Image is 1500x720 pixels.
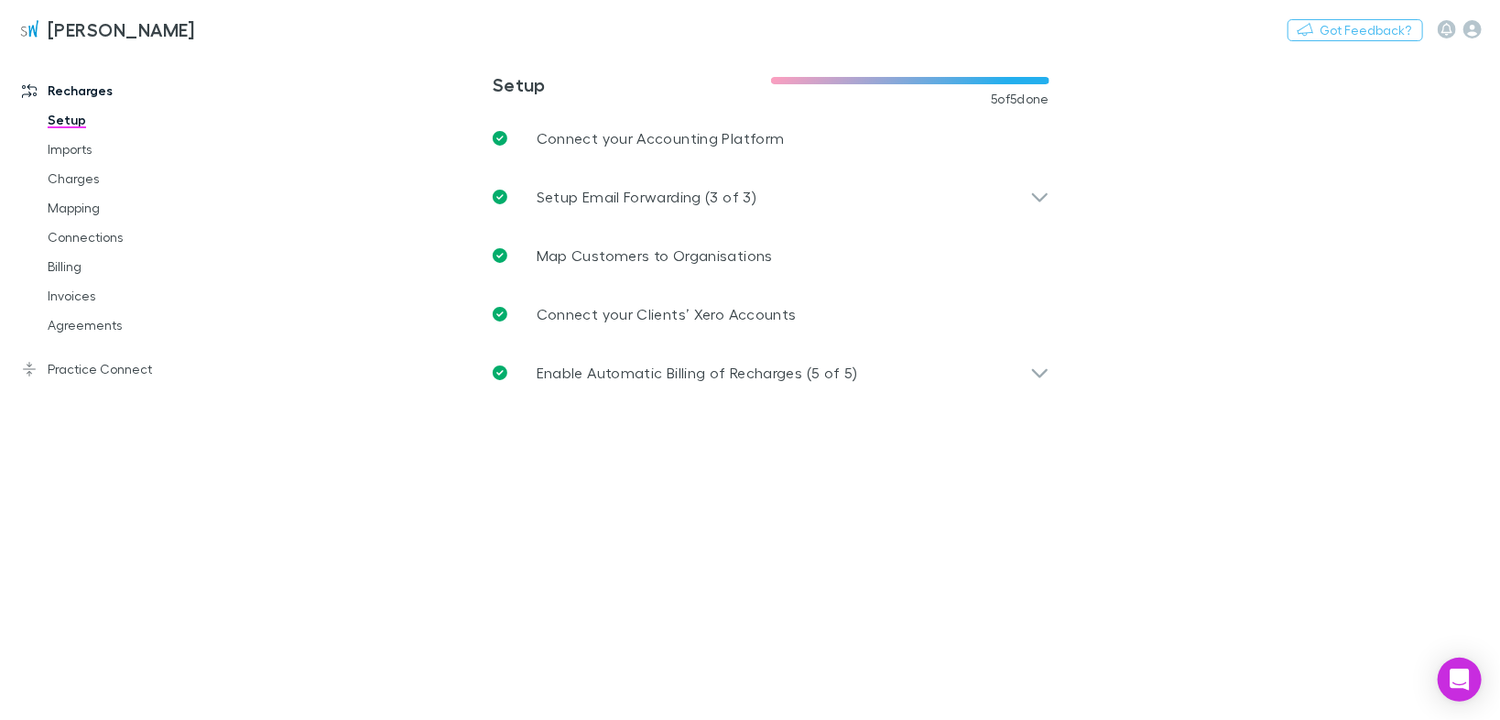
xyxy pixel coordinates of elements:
[478,168,1064,226] div: Setup Email Forwarding (3 of 3)
[29,135,240,164] a: Imports
[1438,658,1482,702] div: Open Intercom Messenger
[537,245,773,267] p: Map Customers to Organisations
[29,105,240,135] a: Setup
[4,76,240,105] a: Recharges
[48,18,195,40] h3: [PERSON_NAME]
[29,193,240,223] a: Mapping
[478,285,1064,344] a: Connect your Clients’ Xero Accounts
[478,344,1064,402] div: Enable Automatic Billing of Recharges (5 of 5)
[29,281,240,311] a: Invoices
[478,109,1064,168] a: Connect your Accounting Platform
[29,311,240,340] a: Agreements
[991,92,1049,106] span: 5 of 5 done
[493,73,771,95] h3: Setup
[7,7,206,51] a: [PERSON_NAME]
[478,226,1064,285] a: Map Customers to Organisations
[537,127,785,149] p: Connect your Accounting Platform
[1288,19,1423,41] button: Got Feedback?
[537,303,797,325] p: Connect your Clients’ Xero Accounts
[29,223,240,252] a: Connections
[537,186,756,208] p: Setup Email Forwarding (3 of 3)
[29,164,240,193] a: Charges
[18,18,40,40] img: Sinclair Wilson's Logo
[537,362,858,384] p: Enable Automatic Billing of Recharges (5 of 5)
[4,355,240,384] a: Practice Connect
[29,252,240,281] a: Billing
